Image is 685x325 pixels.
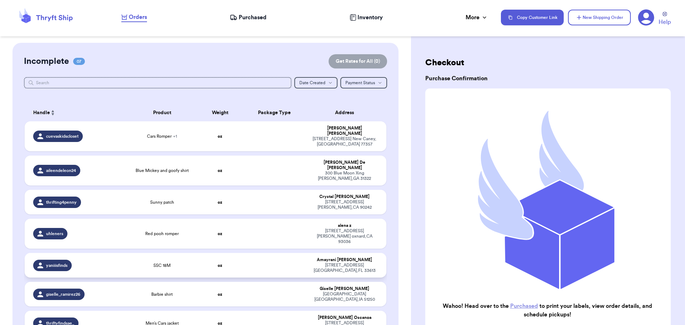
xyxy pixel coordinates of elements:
[299,81,325,85] span: Date Created
[129,13,147,21] span: Orders
[46,168,76,173] span: aileendeleon24
[145,231,179,237] span: Red pooh romper
[659,12,671,26] a: Help
[357,13,383,22] span: Inventory
[311,315,378,320] div: [PERSON_NAME] Oscanoa
[350,13,383,22] a: Inventory
[126,104,198,121] th: Product
[218,134,222,138] strong: oz
[311,257,378,263] div: Amayrani [PERSON_NAME]
[466,13,488,22] div: More
[121,13,147,22] a: Orders
[24,77,292,88] input: Search
[150,199,174,205] span: Sunny patch
[73,58,85,65] span: 07
[218,292,222,296] strong: oz
[230,13,267,22] a: Purchased
[46,263,67,268] span: yaniiisfinds
[239,13,267,22] span: Purchased
[33,109,50,117] span: Handle
[50,108,56,117] button: Sort ascending
[340,77,387,88] button: Payment Status
[501,10,564,25] button: Copy Customer Link
[218,200,222,204] strong: oz
[218,263,222,268] strong: oz
[311,199,378,210] div: [STREET_ADDRESS] [PERSON_NAME] , CA 90242
[218,232,222,236] strong: oz
[311,136,378,147] div: [STREET_ADDRESS] New Caney , [GEOGRAPHIC_DATA] 77357
[425,57,671,68] h2: Checkout
[173,134,177,138] span: + 1
[147,133,177,139] span: Cars Romper
[136,168,189,173] span: Blue Mickey and goofy shirt
[311,171,378,181] div: 300 Blue Moon Xing [PERSON_NAME] , GA 31322
[345,81,375,85] span: Payment Status
[311,160,378,171] div: [PERSON_NAME] De [PERSON_NAME]
[425,74,671,83] h3: Purchase Confirmation
[151,291,173,297] span: Barbie shirt
[510,303,538,309] a: Purchased
[311,126,378,136] div: [PERSON_NAME] [PERSON_NAME]
[329,54,387,68] button: Get Rates for All (0)
[431,302,664,319] h2: Wahoo! Head over to the to print your labels, view order details, and schedule pickups!
[198,104,242,121] th: Weight
[659,18,671,26] span: Help
[311,263,378,273] div: [STREET_ADDRESS] [GEOGRAPHIC_DATA] , FL 33613
[311,194,378,199] div: Crystal [PERSON_NAME]
[242,104,307,121] th: Package Type
[46,199,77,205] span: thrifting4penny
[46,231,63,237] span: uhleners
[307,104,386,121] th: Address
[46,133,78,139] span: cuevaskidscloset
[46,291,80,297] span: giselle_ramirez26
[218,168,222,173] strong: oz
[311,286,378,291] div: Giselle [PERSON_NAME]
[311,228,378,244] div: [STREET_ADDRESS][PERSON_NAME] oxnard , CA 93036
[311,223,378,228] div: alena z
[24,56,69,67] h2: Incomplete
[568,10,631,25] button: New Shipping Order
[294,77,338,88] button: Date Created
[311,291,378,302] div: [GEOGRAPHIC_DATA] [GEOGRAPHIC_DATA] , IA 51250
[153,263,171,268] span: SSC 18M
